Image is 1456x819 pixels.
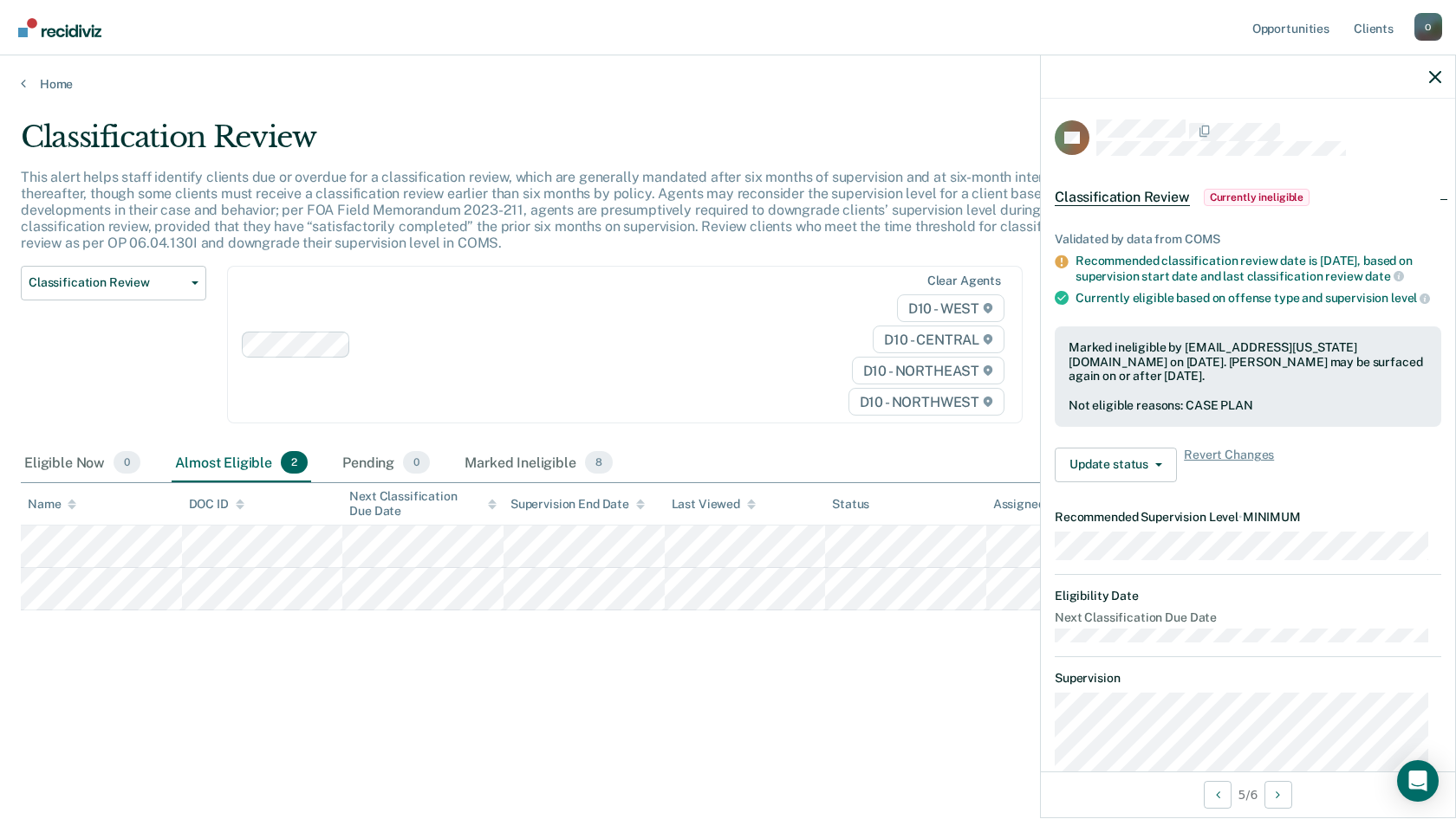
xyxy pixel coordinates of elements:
span: 0 [114,451,140,474]
div: Recommended classification review date is [DATE], based on supervision start date and last classi... [1076,254,1441,283]
div: Validated by data from COMS [1055,232,1441,247]
span: D10 - CENTRAL [873,326,1004,353]
div: Name [28,497,76,512]
button: Update status [1055,448,1177,482]
div: Clear agents [927,274,1001,288]
span: 8 [585,451,613,474]
span: 0 [403,451,430,474]
div: Open Intercom Messenger [1397,760,1439,802]
dt: Next Classification Due Date [1055,610,1441,625]
div: DOC ID [189,497,244,512]
div: Eligible Now [21,444,144,482]
button: Profile dropdown button [1414,13,1442,41]
div: Classification Review [21,119,1113,169]
span: Classification Review [1055,189,1190,206]
p: This alert helps staff identify clients due or overdue for a classification review, which are gen... [21,169,1083,252]
div: Not eligible reasons: CASE PLAN [1069,398,1427,413]
img: Recidiviz [18,18,101,37]
div: O [1414,13,1442,41]
span: D10 - WEST [897,294,1004,322]
button: Previous Opportunity [1204,781,1232,809]
span: level [1391,291,1430,305]
span: Classification Review [29,275,185,290]
span: D10 - NORTHEAST [852,357,1004,384]
div: Last Viewed [672,497,756,512]
dt: Eligibility Date [1055,589,1441,603]
span: Currently ineligible [1204,189,1310,206]
div: Marked Ineligible [461,444,616,482]
div: Status [832,497,869,512]
dt: Supervision [1055,671,1441,686]
span: 2 [281,451,308,474]
span: D10 - NORTHWEST [848,388,1004,416]
a: Home [21,76,1435,92]
div: Currently eligible based on offense type and supervision [1076,290,1441,306]
div: Assigned to [993,497,1075,512]
div: Almost Eligible [172,444,311,482]
div: Classification ReviewCurrently ineligible [1041,170,1455,225]
div: 5 / 6 [1041,771,1455,817]
button: Next Opportunity [1264,781,1292,809]
dt: Recommended Supervision Level MINIMUM [1055,510,1441,525]
div: Supervision End Date [510,497,645,512]
div: Next Classification Due Date [349,489,497,519]
div: Marked ineligible by [EMAIL_ADDRESS][US_STATE][DOMAIN_NAME] on [DATE]. [PERSON_NAME] may be surfa... [1069,340,1427,384]
span: Revert Changes [1184,448,1274,482]
span: • [1238,510,1243,524]
div: Pending [339,444,433,482]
